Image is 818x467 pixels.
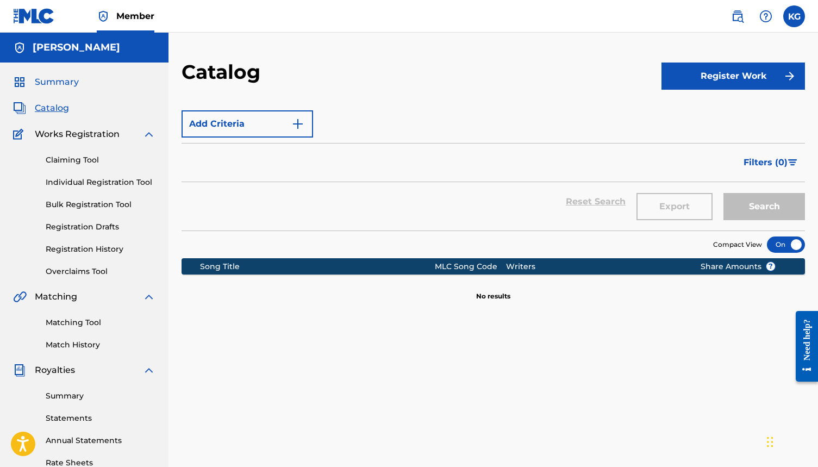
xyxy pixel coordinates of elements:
h2: Catalog [182,60,266,84]
button: Add Criteria [182,110,313,138]
button: Register Work [661,63,805,90]
div: Writers [506,261,684,272]
a: Public Search [727,5,748,27]
span: Royalties [35,364,75,377]
div: Drag [767,426,773,458]
div: Song Title [200,261,435,272]
form: Search Form [182,105,805,231]
div: Help [755,5,777,27]
a: Matching Tool [46,317,155,328]
h5: Kevin D Geiger [33,41,120,54]
span: Matching [35,290,77,303]
span: Works Registration [35,128,120,141]
span: Filters ( 0 ) [744,156,788,169]
iframe: Resource Center [788,302,818,391]
a: Overclaims Tool [46,266,155,277]
a: Match History [46,339,155,351]
a: SummarySummary [13,76,79,89]
img: Matching [13,290,27,303]
span: Share Amounts [701,261,776,272]
a: Annual Statements [46,435,155,446]
img: expand [142,128,155,141]
img: Catalog [13,102,26,115]
span: Catalog [35,102,69,115]
button: Filters (0) [737,149,805,176]
img: expand [142,290,155,303]
img: filter [788,159,797,166]
img: search [731,10,744,23]
img: MLC Logo [13,8,55,24]
a: Registration History [46,244,155,255]
a: Claiming Tool [46,154,155,166]
img: expand [142,364,155,377]
div: User Menu [783,5,805,27]
img: Accounts [13,41,26,54]
a: CatalogCatalog [13,102,69,115]
img: Summary [13,76,26,89]
span: Member [116,10,154,22]
span: Compact View [713,240,762,250]
span: Summary [35,76,79,89]
img: f7272a7cc735f4ea7f67.svg [783,70,796,83]
a: Individual Registration Tool [46,177,155,188]
p: No results [476,278,510,301]
iframe: Chat Widget [764,415,818,467]
img: 9d2ae6d4665cec9f34b9.svg [291,117,304,130]
a: Statements [46,413,155,424]
img: help [759,10,772,23]
span: ? [766,262,775,271]
img: Works Registration [13,128,27,141]
a: Summary [46,390,155,402]
img: Top Rightsholder [97,10,110,23]
div: MLC Song Code [435,261,506,272]
a: Registration Drafts [46,221,155,233]
a: Bulk Registration Tool [46,199,155,210]
img: Royalties [13,364,26,377]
